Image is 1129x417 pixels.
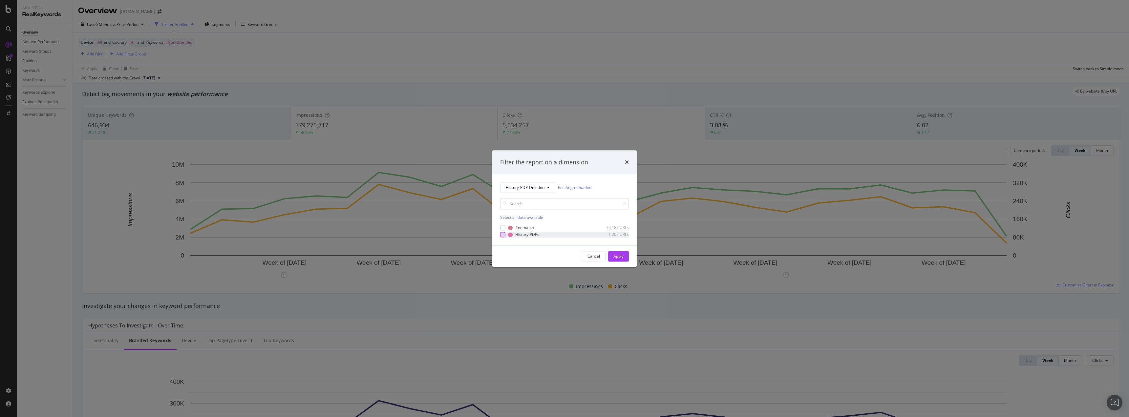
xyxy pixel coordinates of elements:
[608,251,629,261] button: Apply
[515,225,534,231] div: #nomatch
[500,158,588,167] div: Filter the report on a dimension
[1107,395,1122,410] div: Open Intercom Messenger
[597,225,629,231] div: 75,187 URLs
[558,184,591,191] a: Edit Segmentation
[500,198,629,210] input: Search
[500,215,629,220] div: Select all data available
[587,253,600,259] div: Cancel
[613,253,624,259] div: Apply
[582,251,606,261] button: Cancel
[515,232,539,238] div: History-PDPs
[492,150,637,267] div: modal
[597,232,629,238] div: 1,205 URLs
[500,182,555,193] button: History-PDP-Deletion
[506,185,544,190] span: History-PDP-Deletion
[625,158,629,167] div: times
